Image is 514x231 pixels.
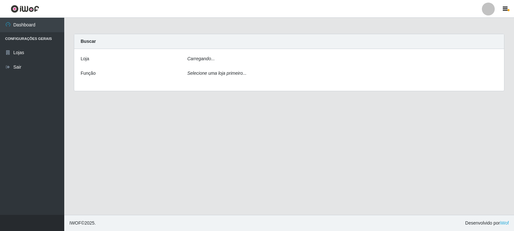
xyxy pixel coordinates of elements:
[187,71,246,76] i: Selecione uma loja primeiro...
[69,220,81,226] span: IWOF
[81,39,96,44] strong: Buscar
[465,220,509,226] span: Desenvolvido por
[187,56,215,61] i: Carregando...
[500,220,509,226] a: iWof
[81,55,89,62] label: Loja
[81,70,96,77] label: Função
[69,220,96,226] span: © 2025 .
[11,5,39,13] img: CoreUI Logo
